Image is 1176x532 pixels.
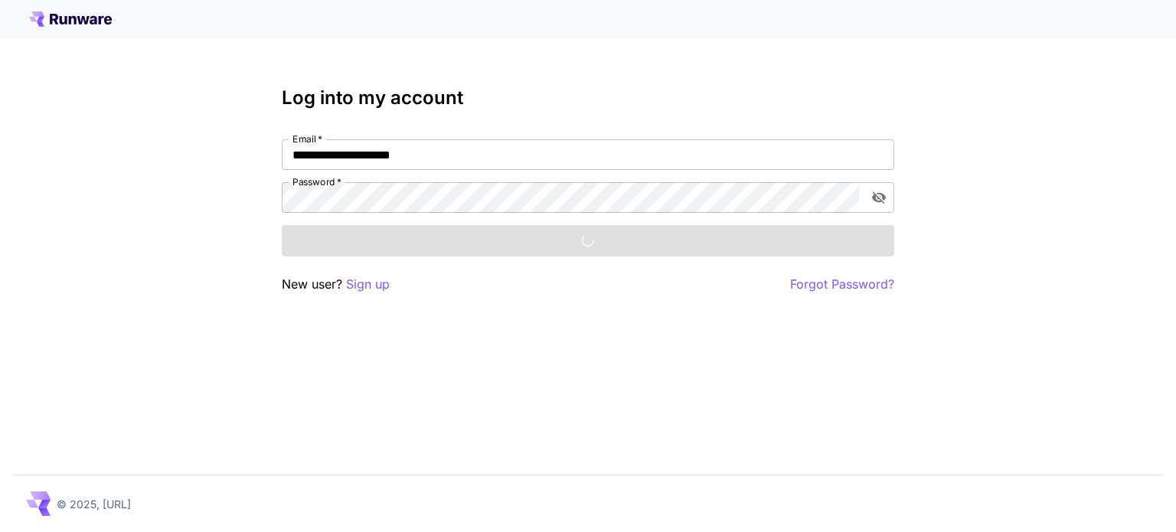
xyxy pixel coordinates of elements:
h3: Log into my account [282,87,894,109]
label: Password [292,175,341,188]
button: Forgot Password? [790,275,894,294]
label: Email [292,132,322,145]
button: Sign up [346,275,390,294]
p: © 2025, [URL] [57,496,131,512]
p: New user? [282,275,390,294]
button: toggle password visibility [865,184,893,211]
